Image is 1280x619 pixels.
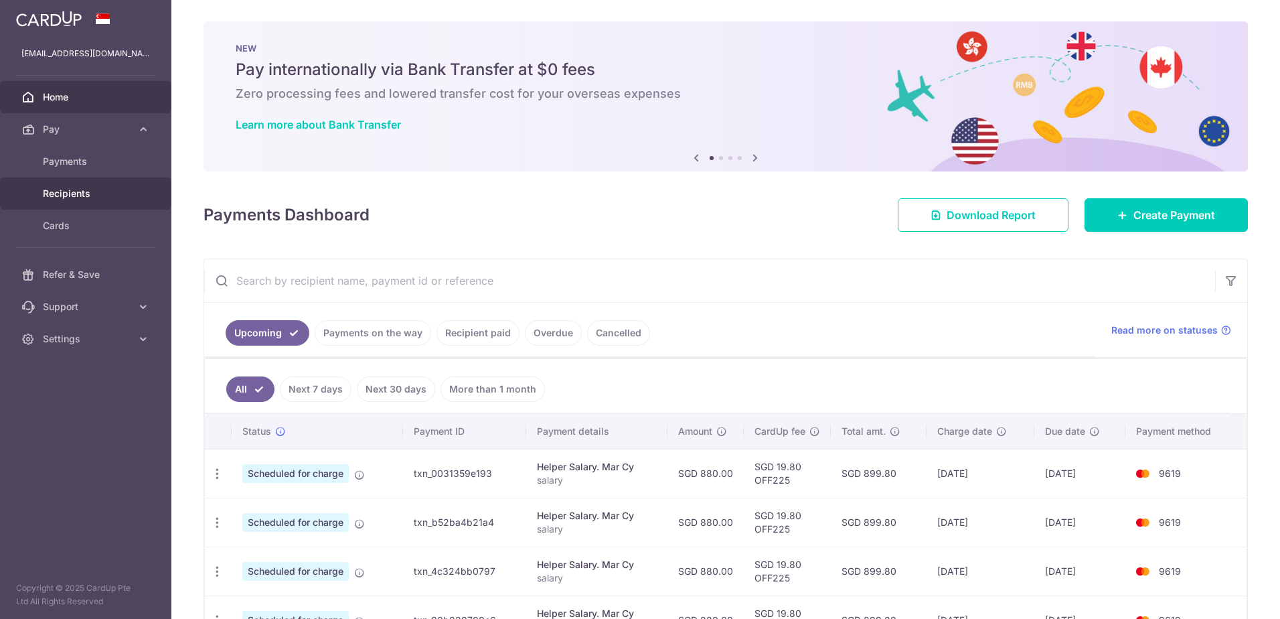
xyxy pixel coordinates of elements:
span: Refer & Save [43,268,131,281]
a: Next 7 days [280,376,351,402]
td: SGD 19.80 OFF225 [744,449,831,498]
p: salary [537,523,657,536]
a: All [226,376,274,402]
td: [DATE] [1034,547,1125,596]
td: [DATE] [927,449,1035,498]
span: Cards [43,219,131,232]
td: SGD 19.80 OFF225 [744,498,831,547]
td: txn_0031359e193 [403,449,526,498]
td: txn_b52ba4b21a4 [403,498,526,547]
th: Payment details [526,414,667,449]
span: Support [43,300,131,314]
td: SGD 899.80 [831,498,927,547]
a: Read more on statuses [1111,324,1231,337]
td: txn_4c324bb0797 [403,547,526,596]
td: SGD 899.80 [831,449,927,498]
span: Payments [43,155,131,168]
a: Payments on the way [315,320,431,346]
img: Bank Card [1129,563,1156,579]
a: Recipient paid [436,320,519,346]
img: Bank transfer banner [204,21,1248,171]
span: Charge date [937,425,992,438]
span: Recipients [43,187,131,200]
a: Cancelled [587,320,650,346]
span: Amount [678,425,712,438]
h4: Payments Dashboard [204,203,370,227]
td: [DATE] [1034,498,1125,547]
p: [EMAIL_ADDRESS][DOMAIN_NAME] [21,47,150,60]
a: Upcoming [226,320,309,346]
span: Pay [43,123,131,136]
a: Download Report [898,198,1068,232]
span: Scheduled for charge [242,513,349,532]
td: SGD 899.80 [831,547,927,596]
th: Payment ID [403,414,526,449]
div: Helper Salary. Mar Cy [537,460,657,474]
a: Overdue [525,320,582,346]
span: CardUp fee [754,425,805,438]
a: Create Payment [1085,198,1248,232]
span: 9619 [1159,517,1181,528]
span: Home [43,90,131,104]
span: Due date [1045,425,1085,438]
img: Bank Card [1129,466,1156,482]
div: Helper Salary. Mar Cy [537,509,657,523]
div: Helper Salary. Mar Cy [537,558,657,571]
span: 9619 [1159,468,1181,479]
a: Learn more about Bank Transfer [236,118,401,131]
span: Read more on statuses [1111,324,1218,337]
span: Settings [43,332,131,346]
td: [DATE] [927,547,1035,596]
h6: Zero processing fees and lowered transfer cost for your overseas expenses [236,86,1216,102]
p: salary [537,474,657,487]
img: CardUp [16,11,82,27]
td: [DATE] [1034,449,1125,498]
span: Scheduled for charge [242,562,349,581]
img: Bank Card [1129,514,1156,531]
td: SGD 19.80 OFF225 [744,547,831,596]
td: SGD 880.00 [667,547,744,596]
span: 9619 [1159,565,1181,577]
h5: Pay internationally via Bank Transfer at $0 fees [236,59,1216,80]
span: Status [242,425,271,438]
span: Create Payment [1133,207,1215,223]
p: salary [537,571,657,585]
p: NEW [236,43,1216,54]
td: SGD 880.00 [667,449,744,498]
span: Total amt. [842,425,886,438]
td: [DATE] [927,498,1035,547]
input: Search by recipient name, payment id or reference [204,259,1215,302]
a: More than 1 month [441,376,545,402]
td: SGD 880.00 [667,498,744,547]
span: Download Report [947,207,1036,223]
a: Next 30 days [357,376,435,402]
span: Scheduled for charge [242,464,349,483]
th: Payment method [1125,414,1247,449]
